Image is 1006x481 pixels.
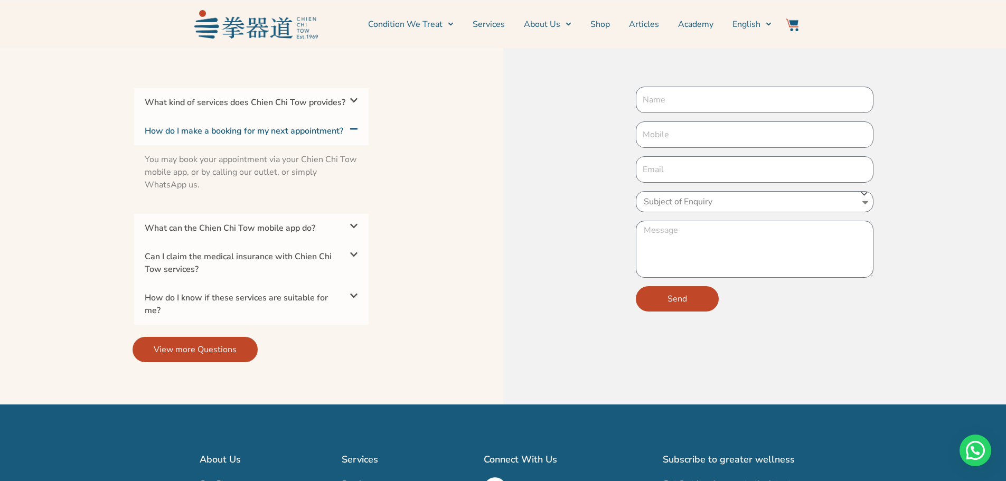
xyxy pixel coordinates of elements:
[368,11,454,37] a: Condition We Treat
[134,117,369,145] div: How do I make a booking for my next appointment?
[667,293,687,305] span: Send
[590,11,610,37] a: Shop
[134,145,369,214] div: How do I make a booking for my next appointment?
[133,337,258,362] a: View more Questions
[636,121,873,148] input: Only numbers and phone characters (#, -, *, etc) are accepted.
[145,154,356,191] span: You may book your appointment via your Chien Chi Tow mobile app, or by calling our outlet, or sim...
[200,452,331,467] h2: About Us
[473,11,505,37] a: Services
[145,97,345,108] a: What kind of services does Chien Chi Tow provides?
[134,88,369,117] div: What kind of services does Chien Chi Tow provides?
[484,452,652,467] h2: Connect With Us
[134,242,369,284] div: Can I claim the medical insurance with Chien Chi Tow services?
[732,11,772,37] a: English
[636,87,873,320] form: New Form
[134,284,369,325] div: How do I know if these services are suitable for me?
[134,214,369,242] div: What can the Chien Chi Tow mobile app do?
[629,11,659,37] a: Articles
[678,11,713,37] a: Academy
[323,11,772,37] nav: Menu
[145,251,332,275] a: Can I claim the medical insurance with Chien Chi Tow services?
[636,87,873,113] input: Name
[663,452,807,467] h2: Subscribe to greater wellness
[636,286,719,312] button: Send
[636,156,873,183] input: Email
[154,343,237,356] span: View more Questions
[342,452,473,467] h2: Services
[145,125,343,137] a: How do I make a booking for my next appointment?
[524,11,571,37] a: About Us
[145,292,328,316] a: How do I know if these services are suitable for me?
[145,222,315,234] a: What can the Chien Chi Tow mobile app do?
[786,18,798,31] img: Website Icon-03
[732,18,760,31] span: English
